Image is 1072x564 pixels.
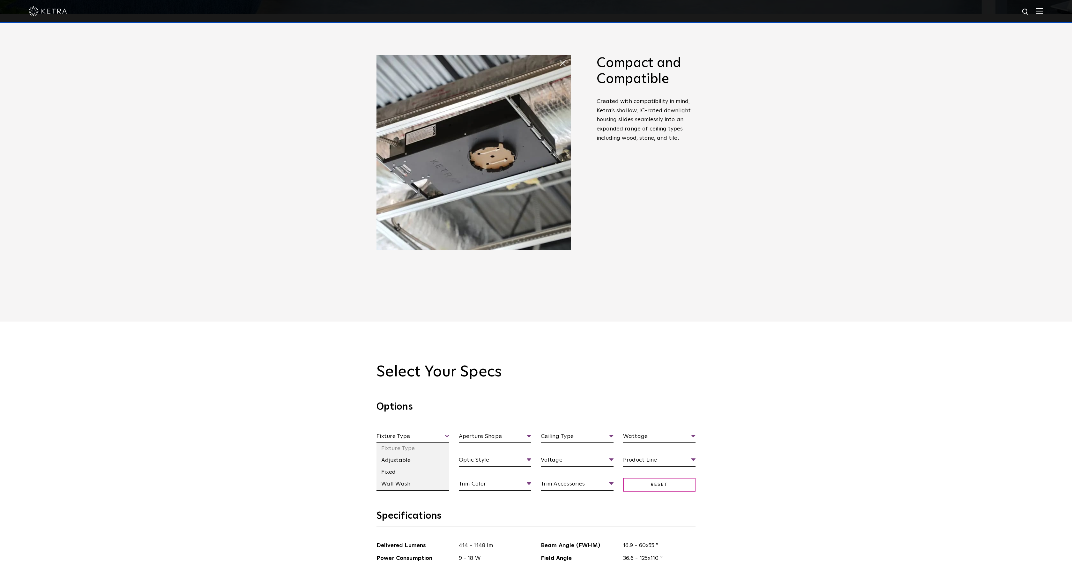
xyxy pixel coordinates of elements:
span: Wattage [623,432,696,443]
span: Aperture Shape [459,432,532,443]
span: Reset [623,478,696,492]
li: Fixture Type [376,443,449,455]
li: Wall Wash [376,478,449,490]
span: Power Consumption [376,554,454,563]
li: Adjustable [376,455,449,466]
span: Beam Angle (FWHM) [541,541,618,550]
span: 16.9 - 60x55 ° [618,541,696,550]
span: Ceiling Type [541,432,614,443]
span: Delivered Lumens [376,541,454,550]
span: Product Line [623,456,696,467]
img: search icon [1022,8,1030,16]
h3: Specifications [376,510,696,526]
img: ketra-logo-2019-white [29,6,67,16]
span: Trim Accessories [541,479,614,491]
img: compact-and-copatible [376,55,571,250]
h2: Compact and Compatible [597,55,696,87]
span: Optic Style [459,456,532,467]
img: Hamburger%20Nav.svg [1036,8,1043,14]
span: 9 - 18 W [454,554,532,563]
li: Fixed [376,466,449,478]
span: 414 - 1148 lm [454,541,532,550]
h3: Options [376,401,696,417]
h2: Select Your Specs [376,363,696,382]
span: Field Angle [541,554,618,563]
span: Voltage [541,456,614,467]
p: Created with compatibility in mind, Ketra’s shallow, IC-rated downlight housing slides seamlessly... [597,97,696,143]
span: Fixture Type [376,432,449,443]
span: 36.6 - 125x110 ° [618,554,696,563]
span: Trim Color [459,479,532,491]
